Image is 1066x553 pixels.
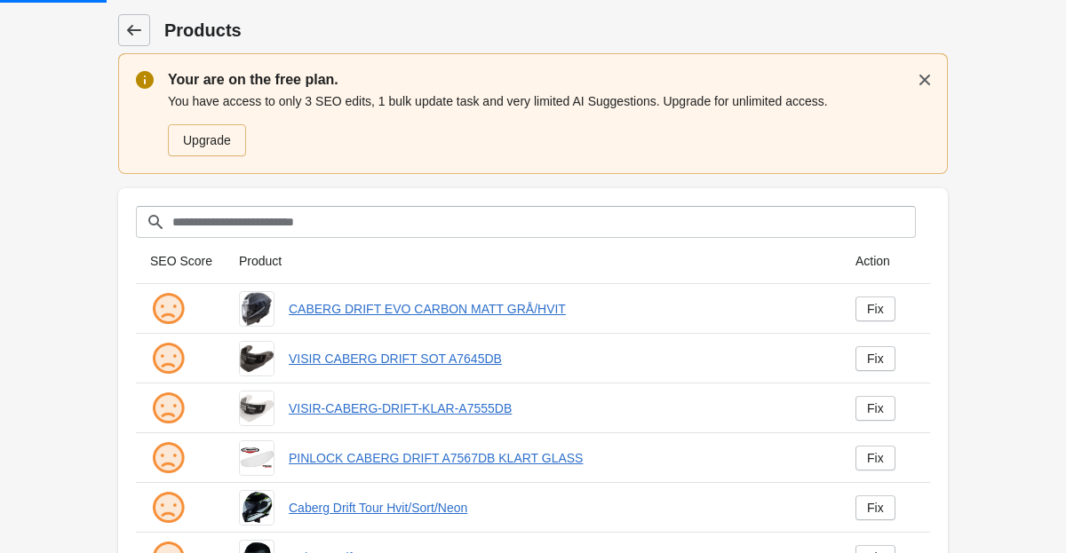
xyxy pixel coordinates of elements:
a: Upgrade [168,124,246,156]
a: Caberg Drift Tour Hvit/Sort/Neon [289,499,827,517]
a: VISIR CABERG DRIFT SOT A7645DB [289,350,827,367]
div: You have access to only 3 SEO edits, 1 bulk update task and very limited AI Suggestions. Upgrade ... [168,91,930,158]
img: sad.png [150,391,186,426]
a: CABERG DRIFT EVO CARBON MATT GRÅ/HVIT [289,300,827,318]
div: Fix [867,501,884,515]
img: sad.png [150,291,186,327]
div: Fix [867,451,884,465]
th: SEO Score [136,238,225,284]
th: Action [841,238,930,284]
a: Fix [855,446,895,470]
div: Fix [867,302,884,316]
a: Fix [855,296,895,321]
img: sad.png [150,341,186,376]
div: Fix [867,401,884,415]
th: Product [225,238,841,284]
p: Your are on the free plan. [168,69,930,91]
div: Fix [867,352,884,366]
a: Fix [855,495,895,520]
h1: Products [164,18,948,43]
img: sad.png [150,440,186,476]
img: sad.png [150,490,186,525]
a: Fix [855,346,895,371]
div: Upgrade [183,133,231,147]
a: VISIR-CABERG-DRIFT-KLAR-A7555DB [289,399,827,417]
a: PINLOCK CABERG DRIFT A7567DB KLART GLASS [289,449,827,467]
a: Fix [855,396,895,421]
